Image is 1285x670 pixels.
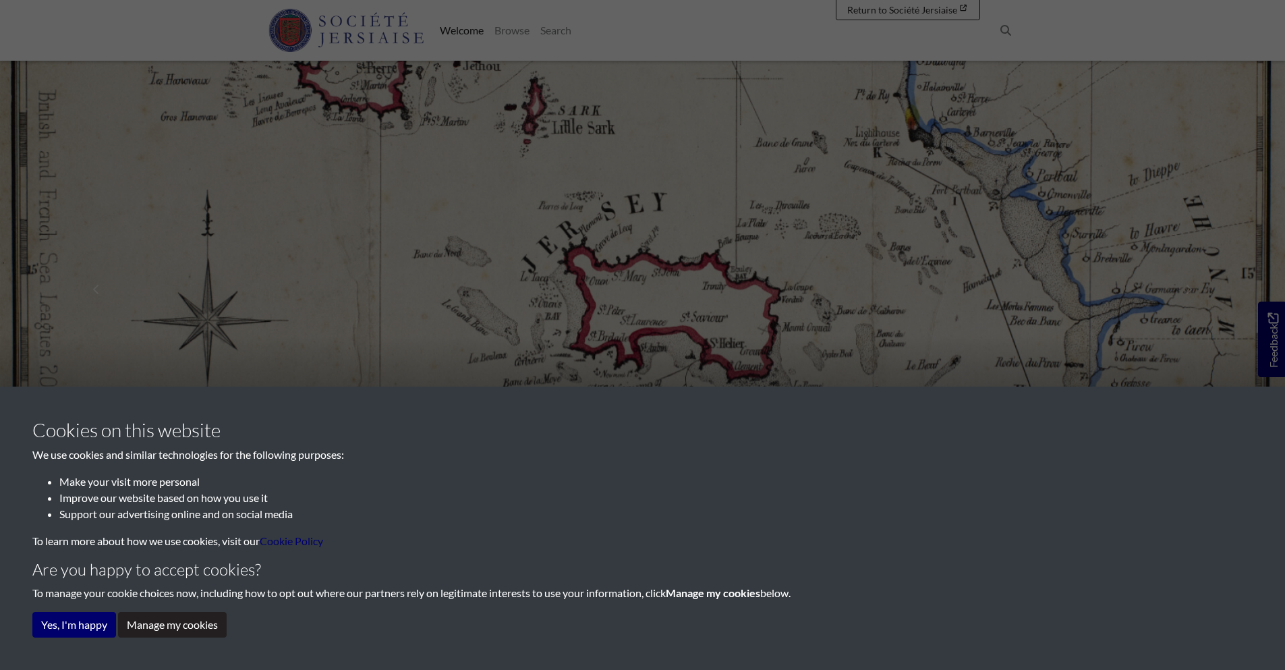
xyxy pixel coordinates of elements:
[260,534,323,547] a: learn more about cookies
[32,585,1253,601] p: To manage your cookie choices now, including how to opt out where our partners rely on legitimate...
[32,419,1253,442] h3: Cookies on this website
[32,447,1253,463] p: We use cookies and similar technologies for the following purposes:
[666,586,760,599] strong: Manage my cookies
[59,490,1253,506] li: Improve our website based on how you use it
[59,474,1253,490] li: Make your visit more personal
[118,612,227,638] button: Manage my cookies
[32,533,1253,549] p: To learn more about how we use cookies, visit our
[59,506,1253,522] li: Support our advertising online and on social media
[32,560,1253,580] h4: Are you happy to accept cookies?
[32,612,116,638] button: Yes, I'm happy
